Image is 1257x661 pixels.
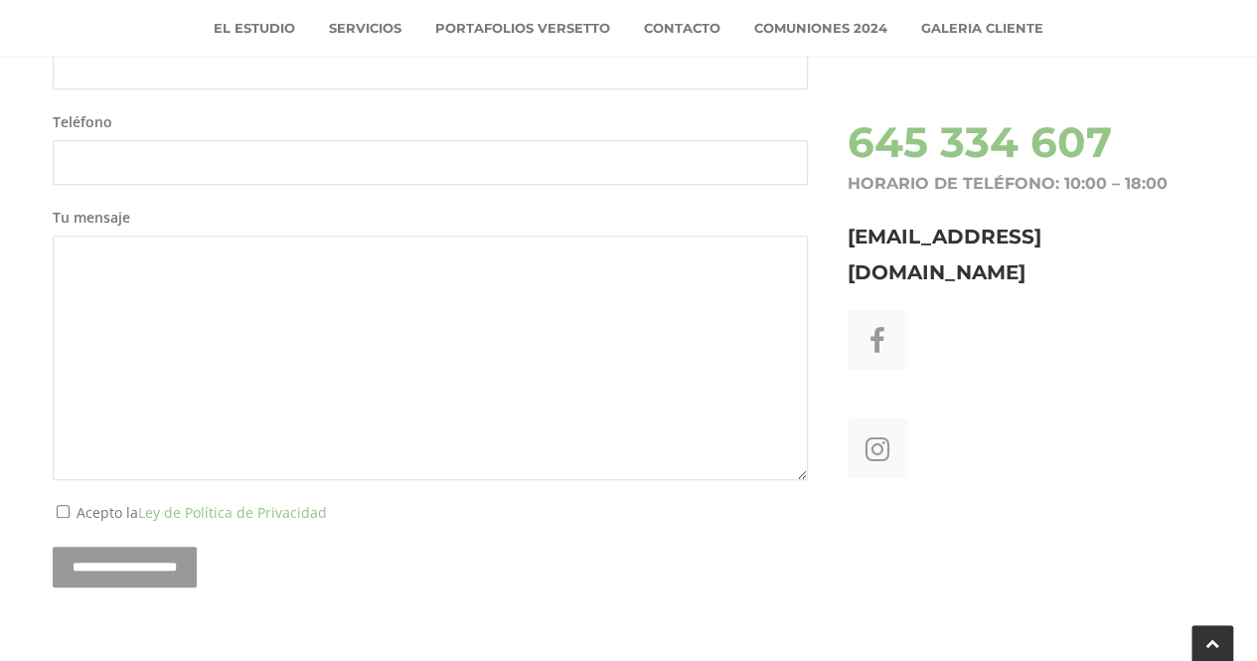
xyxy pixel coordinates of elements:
[53,140,808,184] input: Teléfono
[73,503,327,522] span: Acepto la
[53,45,808,88] input: Tu correo electrónico
[848,219,1205,290] h3: [EMAIL_ADDRESS][DOMAIN_NAME]
[848,170,1205,199] div: Horario de teléfono: 10:00 – 18:00
[848,116,1112,168] span: 645 334 607
[53,109,808,185] label: Teléfono
[138,503,327,522] a: Ley de Política de Privacidad
[53,236,808,480] textarea: Tu mensaje
[57,505,70,518] input: Acepto laLey de Política de Privacidad
[53,205,808,481] label: Tu mensaje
